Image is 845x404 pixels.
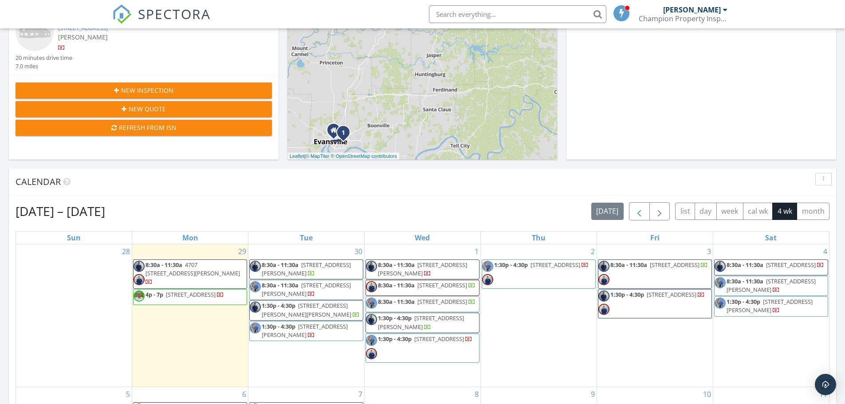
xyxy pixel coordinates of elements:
h2: [DATE] – [DATE] [16,202,105,220]
span: [STREET_ADDRESS] [414,335,464,343]
span: [STREET_ADDRESS] [166,290,216,298]
span: [STREET_ADDRESS][PERSON_NAME] [262,281,351,298]
a: 8:30a - 11:30a 4707 [STREET_ADDRESS][PERSON_NAME] [145,261,240,286]
span: Calendar [16,176,61,188]
span: [STREET_ADDRESS] [417,281,467,289]
a: Tuesday [298,231,314,244]
img: jake_mcgaugh.png [366,348,377,359]
img: profile_photo.png [250,281,261,292]
span: 4p - 7p [145,290,163,298]
a: © MapTiler [306,153,330,159]
button: cal wk [743,203,773,220]
img: jake_mcgaugh.png [134,274,145,285]
img: noah_schnur_profile_photo.png [134,261,145,272]
span: 1:30p - 4:30p [494,261,528,269]
a: 8:30a - 11:30a [STREET_ADDRESS] [598,259,712,289]
a: 8:30a - 11:30a 4707 [STREET_ADDRESS][PERSON_NAME] [133,259,247,289]
a: 1:30p - 4:30p [STREET_ADDRESS] [610,290,705,298]
a: Monday [181,231,200,244]
button: [DATE] [591,203,624,220]
a: Go to October 10, 2025 [701,387,713,401]
img: noah_schnur_profile_photo.png [250,302,261,313]
a: Saturday [763,231,778,244]
img: house-placeholder-square-ca63347ab8c70e15b013bc22427d3df0f7f082c62ce06d78aee8ec4e70df452f.jpg [16,13,54,51]
a: 8:30a - 11:30a [STREET_ADDRESS][PERSON_NAME] [249,280,363,300]
button: Previous [629,202,650,220]
div: 4707 4711 Bayard Park Drive, Evansville, IN 47714 [343,132,349,137]
a: 8:30a - 11:30a [STREET_ADDRESS] [378,281,476,289]
a: 8:30a - 11:30a [STREET_ADDRESS][PERSON_NAME] [378,261,467,277]
img: noah_schnur_profile_photo.png [366,314,377,325]
a: Go to September 28, 2025 [120,244,132,259]
div: Refresh from ISN [23,123,265,132]
span: [STREET_ADDRESS][PERSON_NAME] [378,261,467,277]
span: 8:30a - 11:30a [610,261,647,269]
img: jake_mcgaugh.png [598,274,609,285]
a: 8:30a - 11:30a [STREET_ADDRESS] [366,280,479,296]
span: 1:30p - 4:30p [727,298,760,306]
img: noah_schnur_profile_photo.png [598,290,609,302]
a: Go to October 6, 2025 [240,387,248,401]
a: 1:30p - 4:30p [STREET_ADDRESS] [494,261,589,269]
img: noah_schnur_profile_photo.png [366,261,377,272]
a: 4p - 7p [STREET_ADDRESS] [133,289,247,305]
a: Friday [648,231,661,244]
a: Go to October 8, 2025 [473,387,480,401]
a: 8:30a - 11:30a [STREET_ADDRESS][PERSON_NAME] [262,281,351,298]
a: 8:30a - 11:30a [STREET_ADDRESS] [714,259,828,275]
a: Sunday [65,231,83,244]
span: [PERSON_NAME] [58,33,108,41]
a: 8:30a - 11:30a [STREET_ADDRESS][PERSON_NAME] [262,261,351,277]
a: SPECTORA [112,12,211,31]
a: Leaflet [290,153,304,159]
span: 1:30p - 4:30p [262,322,295,330]
span: 8:30a - 11:30a [378,298,415,306]
td: Go to October 2, 2025 [480,244,597,387]
a: Wednesday [413,231,432,244]
td: Go to October 3, 2025 [597,244,713,387]
a: 1:30p - 4:30p [STREET_ADDRESS][PERSON_NAME][PERSON_NAME] [262,302,360,318]
img: noah_schnur_profile_photo.png [715,261,726,272]
span: [STREET_ADDRESS] [417,298,467,306]
a: 1:30p - 4:30p [STREET_ADDRESS] [366,333,479,363]
button: Next [649,202,670,220]
a: 4:00 pm [STREET_ADDRESS] [PERSON_NAME] 20 minutes drive time 7.0 miles [16,13,272,71]
a: Go to September 29, 2025 [236,244,248,259]
span: 8:30a - 11:30a [145,261,182,269]
span: 1:30p - 4:30p [378,335,412,343]
a: 8:30a - 11:30a [STREET_ADDRESS] [366,296,479,312]
span: [STREET_ADDRESS][PERSON_NAME] [727,298,813,314]
button: list [675,203,695,220]
div: Champion Property Inspection LLC [639,14,727,23]
img: profile_photo.png [715,277,726,288]
div: 815 John St. Suite 110, Evasnville IN 47713 [334,130,339,135]
span: [STREET_ADDRESS][PERSON_NAME] [727,277,816,294]
a: Go to October 5, 2025 [124,387,132,401]
img: jake_mcgaugh.png [482,274,493,285]
a: 8:30a - 11:30a [STREET_ADDRESS][PERSON_NAME] [714,276,828,296]
span: [STREET_ADDRESS] [766,261,816,269]
span: 8:30a - 11:30a [727,261,763,269]
a: 1:30p - 4:30p [STREET_ADDRESS][PERSON_NAME] [727,298,813,314]
button: week [716,203,743,220]
a: Go to October 3, 2025 [705,244,713,259]
a: 1:30p - 4:30p [STREET_ADDRESS] [378,335,472,343]
div: [PERSON_NAME] [663,5,721,14]
a: 8:30a - 11:30a [STREET_ADDRESS][PERSON_NAME] [249,259,363,279]
a: 1:30p - 4:30p [STREET_ADDRESS][PERSON_NAME] [249,321,363,341]
a: 1:30p - 4:30p [STREET_ADDRESS] [598,289,712,318]
img: profile_photo.png [250,322,261,333]
a: Go to October 7, 2025 [357,387,364,401]
a: 8:30a - 11:30a [STREET_ADDRESS] [610,261,708,269]
a: 1:30p - 4:30p [STREET_ADDRESS][PERSON_NAME] [378,314,464,330]
img: profile_photo.png [366,335,377,346]
a: Thursday [530,231,547,244]
span: 1:30p - 4:30p [262,302,295,310]
img: noah_schnur_profile_photo.png [598,261,609,272]
a: Go to October 9, 2025 [589,387,597,401]
a: Go to October 1, 2025 [473,244,480,259]
button: Refresh from ISN [16,120,272,136]
span: New Quote [129,104,166,114]
i: 1 [342,130,345,136]
img: jake_mcgaugh.png [366,281,377,292]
